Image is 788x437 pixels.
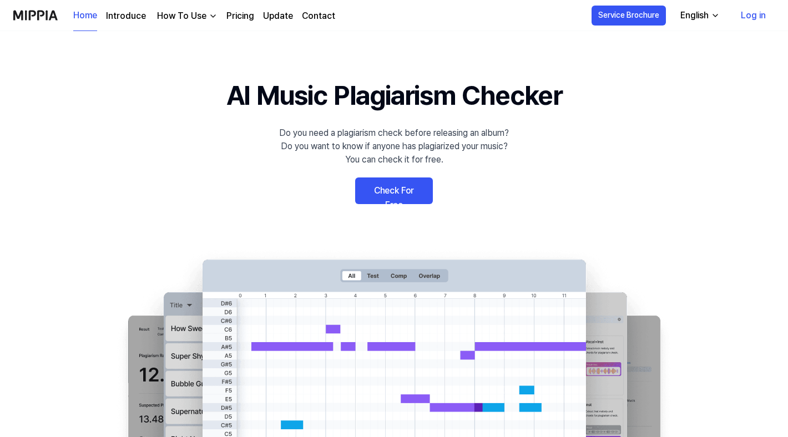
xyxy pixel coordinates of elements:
a: Introduce [106,9,146,23]
div: Do you need a plagiarism check before releasing an album? Do you want to know if anyone has plagi... [279,126,509,166]
a: Update [263,9,293,23]
button: How To Use [155,9,218,23]
div: English [678,9,711,22]
img: down [209,12,218,21]
div: How To Use [155,9,209,23]
button: Service Brochure [592,6,666,26]
a: Pricing [226,9,254,23]
h1: AI Music Plagiarism Checker [226,75,562,115]
button: English [671,4,726,27]
a: Home [73,1,97,31]
a: Check For Free [355,177,433,204]
a: Contact [302,9,335,23]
